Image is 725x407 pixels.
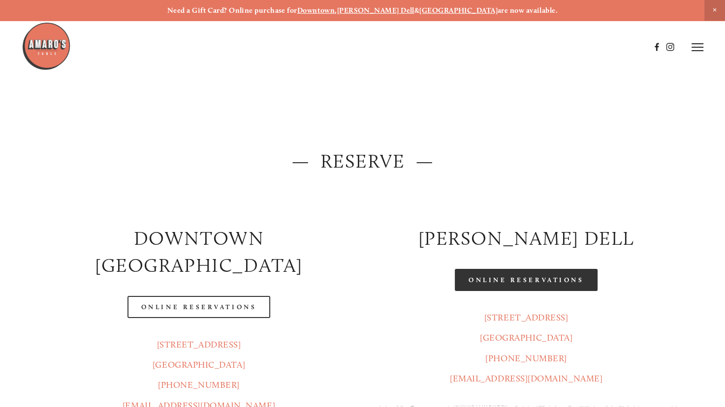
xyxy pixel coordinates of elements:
[419,6,498,15] a: [GEOGRAPHIC_DATA]
[127,296,270,318] a: Online Reservations
[153,359,245,370] a: [GEOGRAPHIC_DATA]
[498,6,558,15] strong: are now available.
[455,269,598,291] a: Online Reservations
[297,6,335,15] a: Downtown
[158,379,240,390] a: [PHONE_NUMBER]
[167,6,297,15] strong: Need a Gift Card? Online purchase for
[485,353,567,364] a: [PHONE_NUMBER]
[157,339,241,350] a: [STREET_ADDRESS]
[480,332,572,343] a: [GEOGRAPHIC_DATA]
[22,22,71,71] img: Amaro's Table
[450,373,602,384] a: [EMAIL_ADDRESS][DOMAIN_NAME]
[337,6,414,15] a: [PERSON_NAME] Dell
[371,225,682,252] h2: [PERSON_NAME] DELL
[414,6,419,15] strong: &
[43,148,681,175] h2: — Reserve —
[43,225,354,279] h2: Downtown [GEOGRAPHIC_DATA]
[335,6,337,15] strong: ,
[484,312,568,323] a: [STREET_ADDRESS]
